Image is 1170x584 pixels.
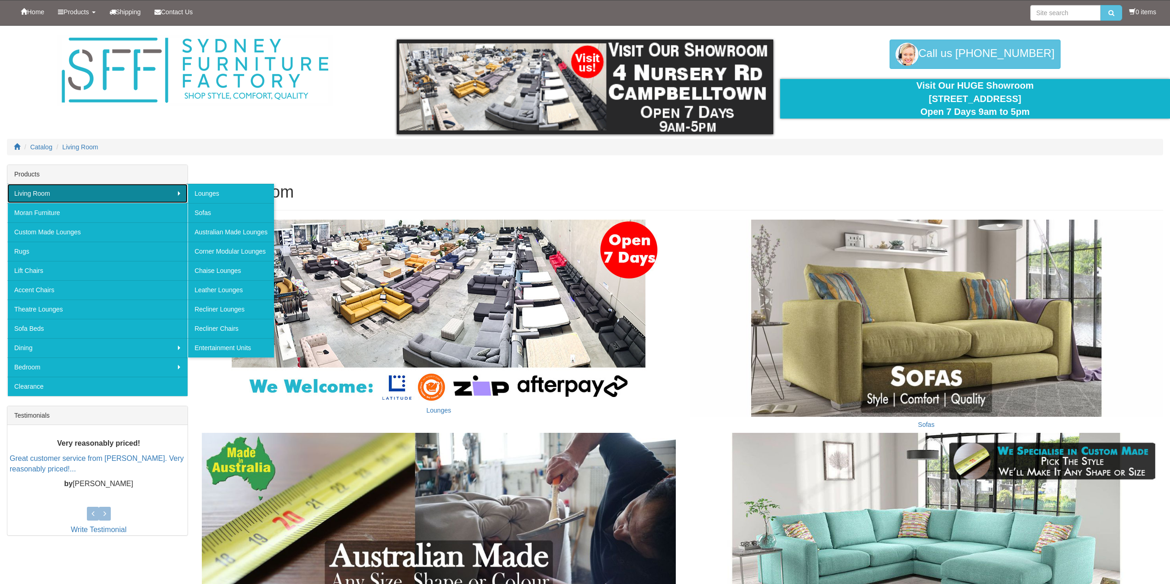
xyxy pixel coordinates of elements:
a: Theatre Lounges [7,300,188,319]
a: Write Testimonial [71,526,126,533]
a: Catalog [30,143,52,151]
a: Accent Chairs [7,280,188,300]
div: Products [7,165,188,184]
a: Rugs [7,242,188,261]
a: Recliner Chairs [188,319,274,338]
a: Sofas [188,203,274,222]
a: Corner Modular Lounges [188,242,274,261]
a: Sofas [918,421,935,428]
a: Lift Chairs [7,261,188,280]
li: 0 items [1129,7,1156,17]
span: Contact Us [161,8,193,16]
a: Clearance [7,377,188,396]
a: Recliner Lounges [188,300,274,319]
a: Lounges [188,184,274,203]
input: Site search [1030,5,1101,21]
p: [PERSON_NAME] [10,479,188,490]
b: Very reasonably priced! [57,439,140,447]
a: Living Room [7,184,188,203]
a: Products [51,0,102,23]
img: Sydney Furniture Factory [57,35,333,106]
a: Contact Us [148,0,200,23]
a: Leather Lounges [188,280,274,300]
a: Sofa Beds [7,319,188,338]
a: Shipping [103,0,148,23]
span: Products [63,8,89,16]
div: Visit Our HUGE Showroom [STREET_ADDRESS] Open 7 Days 9am to 5pm [787,79,1163,119]
a: Custom Made Lounges [7,222,188,242]
a: Living Room [63,143,98,151]
a: Bedroom [7,357,188,377]
a: Lounges [427,407,451,414]
a: Great customer service from [PERSON_NAME]. Very reasonably priced!... [10,454,184,473]
a: Chaise Lounges [188,261,274,280]
img: Sofas [690,220,1163,417]
span: Shipping [116,8,141,16]
a: Dining [7,338,188,357]
a: Moran Furniture [7,203,188,222]
div: Testimonials [7,406,188,425]
b: by [64,480,73,488]
a: Home [14,0,51,23]
a: Entertainment Units [188,338,274,357]
a: Australian Made Lounges [188,222,274,242]
img: showroom.gif [397,40,773,134]
span: Home [27,8,44,16]
img: Lounges [209,220,668,403]
h1: Living Room [202,183,1163,201]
